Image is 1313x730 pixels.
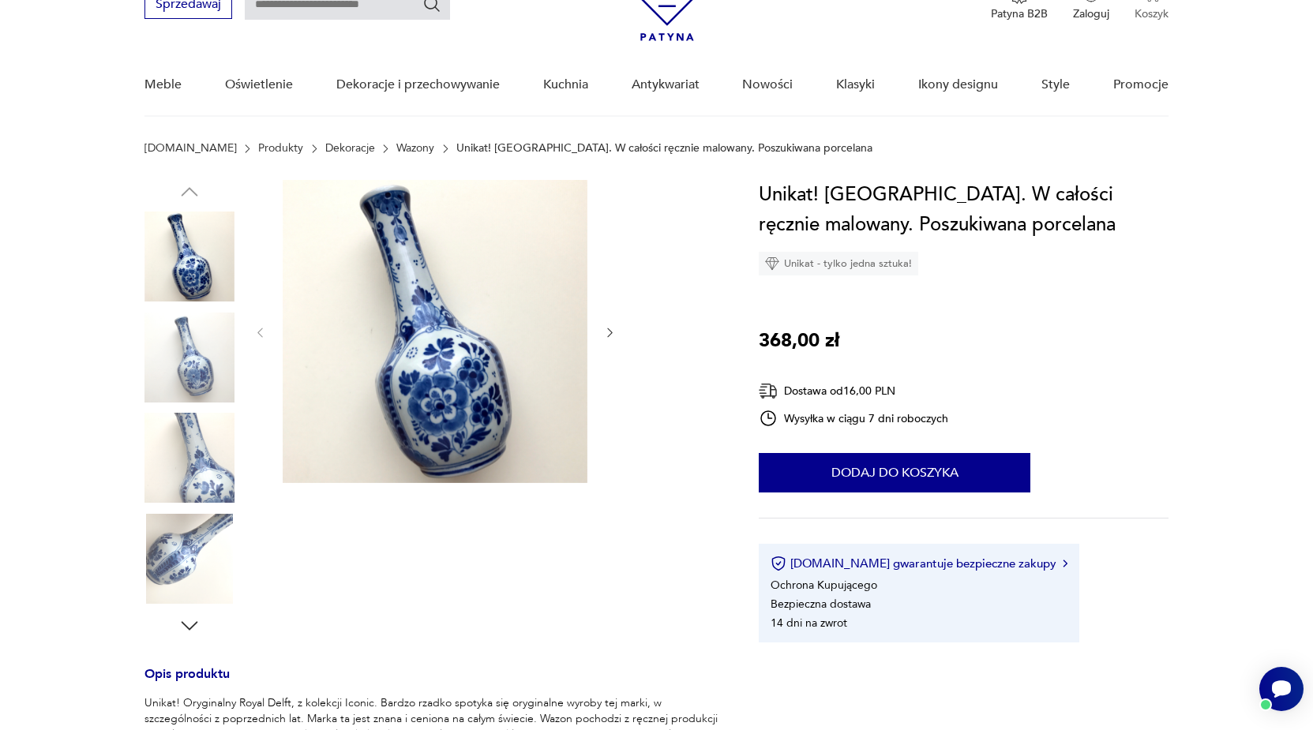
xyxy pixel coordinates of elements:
img: Zdjęcie produktu Unikat! STARY DELFT. W całości ręcznie malowany. Poszukiwana porcelana [144,514,234,604]
button: [DOMAIN_NAME] gwarantuje bezpieczne zakupy [771,556,1067,571]
h3: Opis produktu [144,669,721,695]
a: Produkty [258,142,303,155]
img: Ikona diamentu [765,256,779,271]
a: Klasyki [836,54,875,115]
div: Dostawa od 16,00 PLN [759,381,948,401]
p: Koszyk [1135,6,1169,21]
a: Meble [144,54,182,115]
img: Ikona certyfikatu [771,556,786,571]
img: Zdjęcie produktu Unikat! STARY DELFT. W całości ręcznie malowany. Poszukiwana porcelana [283,180,587,483]
a: [DOMAIN_NAME] [144,142,237,155]
a: Ikony designu [918,54,998,115]
p: Unikat! [GEOGRAPHIC_DATA]. W całości ręcznie malowany. Poszukiwana porcelana [456,142,872,155]
p: Patyna B2B [991,6,1048,21]
img: Ikona strzałki w prawo [1063,560,1067,567]
div: Wysyłka w ciągu 7 dni roboczych [759,409,948,428]
img: Ikona dostawy [759,381,778,401]
a: Antykwariat [632,54,700,115]
img: Zdjęcie produktu Unikat! STARY DELFT. W całości ręcznie malowany. Poszukiwana porcelana [144,212,234,301]
li: 14 dni na zwrot [771,616,847,631]
a: Oświetlenie [225,54,293,115]
a: Style [1041,54,1070,115]
a: Dekoracje i przechowywanie [336,54,500,115]
li: Bezpieczna dostawa [771,597,871,612]
div: Unikat - tylko jedna sztuka! [759,252,918,275]
a: Wazony [396,142,434,155]
iframe: Smartsupp widget button [1259,667,1304,711]
button: Dodaj do koszyka [759,453,1030,492]
p: Zaloguj [1073,6,1109,21]
li: Ochrona Kupującego [771,578,877,593]
a: Promocje [1113,54,1169,115]
a: Dekoracje [325,142,375,155]
img: Zdjęcie produktu Unikat! STARY DELFT. W całości ręcznie malowany. Poszukiwana porcelana [144,313,234,402]
a: Kuchnia [543,54,588,115]
a: Nowości [742,54,793,115]
h1: Unikat! [GEOGRAPHIC_DATA]. W całości ręcznie malowany. Poszukiwana porcelana [759,180,1169,240]
p: 368,00 zł [759,326,839,356]
img: Zdjęcie produktu Unikat! STARY DELFT. W całości ręcznie malowany. Poszukiwana porcelana [144,413,234,503]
